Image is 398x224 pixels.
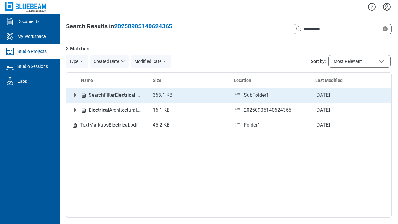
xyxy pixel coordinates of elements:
[234,91,241,99] svg: folder-icon
[310,118,392,133] td: [DATE]
[310,103,392,118] td: [DATE]
[244,121,260,129] div: Folder1
[311,58,326,64] span: Sort by:
[131,55,171,68] button: Modified Date
[148,118,229,133] td: 45.2 KB
[66,73,391,133] table: bb-data-table
[80,91,87,99] svg: File-icon
[66,22,172,30] div: Search Results in
[109,122,129,128] em: Electrical
[71,106,79,114] button: Expand row
[5,76,15,86] svg: Labs
[17,18,39,25] div: Documents
[310,88,392,103] td: [DATE]
[90,55,129,68] button: Created Date
[66,55,88,68] button: Type
[89,107,109,113] em: Electrical
[115,92,135,98] em: Electrical
[17,63,48,69] div: Studio Sessions
[334,58,362,64] span: Most Relevant
[294,24,392,34] div: Clear search
[17,33,46,40] div: My Workspace
[80,106,87,114] svg: File-icon
[234,106,241,114] svg: folder-icon
[148,103,229,118] td: 16.1 KB
[66,45,392,53] span: 3 Matches
[5,16,15,26] svg: Documents
[5,46,15,56] svg: Studio Projects
[148,88,229,103] td: 363.1 KB
[5,2,47,11] img: Bluebeam, Inc.
[244,106,291,114] div: 20250905140624365
[328,55,391,68] button: Sort by:
[17,48,47,54] div: Studio Projects
[17,78,27,84] div: Labs
[382,25,391,33] div: Clear search
[71,91,79,99] button: Expand row
[234,121,241,129] svg: folder-icon
[89,107,146,113] span: Architectural.pdf
[89,92,144,98] span: SearchFilter .pdf
[71,121,79,129] svg: File-icon
[114,22,172,30] span: 20250905140624365
[5,61,15,71] svg: Studio Sessions
[244,91,269,99] div: SubFolder1
[5,31,15,41] svg: My Workspace
[382,2,392,12] button: Settings
[80,122,138,128] span: TextMarkups .pdf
